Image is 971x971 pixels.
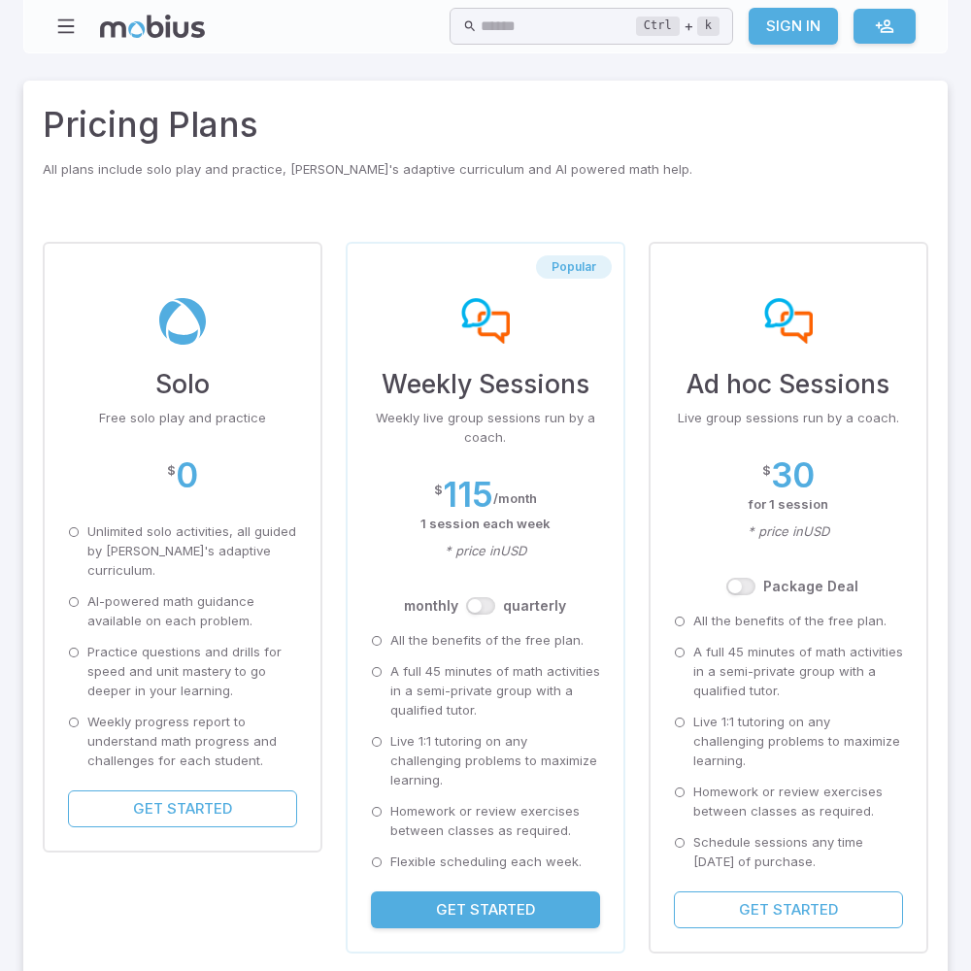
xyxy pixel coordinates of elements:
[68,364,297,403] h3: Solo
[693,643,903,701] p: A full 45 minutes of math activities in a semi-private group with a qualified tutor.
[764,298,813,345] img: ad-hoc sessions-plan-img
[390,802,600,841] p: Homework or review exercises between classes as required.
[461,298,510,345] img: weekly-sessions-plan-img
[68,409,297,428] p: Free solo play and practice
[167,461,176,481] p: $
[87,592,297,631] p: AI-powered math guidance available on each problem.
[43,100,928,151] h2: Pricing Plans
[404,596,458,616] label: month ly
[390,732,600,790] p: Live 1:1 tutoring on any challenging problems to maximize learning.
[434,481,443,500] p: $
[87,643,297,701] p: Practice questions and drills for speed and unit mastery to go deeper in your learning.
[771,455,815,495] h2: 30
[503,596,566,616] label: quarterly
[693,713,903,771] p: Live 1:1 tutoring on any challenging problems to maximize learning.
[693,833,903,872] p: Schedule sessions any time [DATE] of purchase.
[43,160,928,180] p: All plans include solo play and practice, [PERSON_NAME]'s adaptive curriculum and AI powered math...
[390,631,584,651] p: All the benefits of the free plan.
[390,853,582,872] p: Flexible scheduling each week.
[749,8,838,45] a: Sign In
[636,15,720,38] div: +
[674,409,903,428] p: Live group sessions run by a coach.
[371,542,600,561] p: * price in USD
[636,17,680,36] kbd: Ctrl
[674,495,903,515] p: for 1 session
[87,522,297,581] p: Unlimited solo activities, all guided by [PERSON_NAME]'s adaptive curriculum.
[536,259,612,275] span: Popular
[697,17,720,36] kbd: k
[390,662,600,720] p: A full 45 minutes of math activities in a semi-private group with a qualified tutor.
[674,364,903,403] h3: Ad hoc Sessions
[443,475,493,515] h2: 115
[371,891,600,928] button: Get Started
[762,461,771,481] p: $
[693,612,887,631] p: All the benefits of the free plan.
[763,577,858,596] label: Package Deal
[176,455,198,495] h2: 0
[158,298,207,345] img: solo-plan-img
[674,891,903,928] button: Get Started
[68,790,297,827] button: Get Started
[371,409,600,448] p: Weekly live group sessions run by a coach.
[693,783,903,821] p: Homework or review exercises between classes as required.
[371,364,600,403] h3: Weekly Sessions
[371,515,600,534] p: 1 session each week
[87,713,297,771] p: Weekly progress report to understand math progress and challenges for each student.
[493,489,537,509] p: / month
[674,522,903,542] p: * price in USD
